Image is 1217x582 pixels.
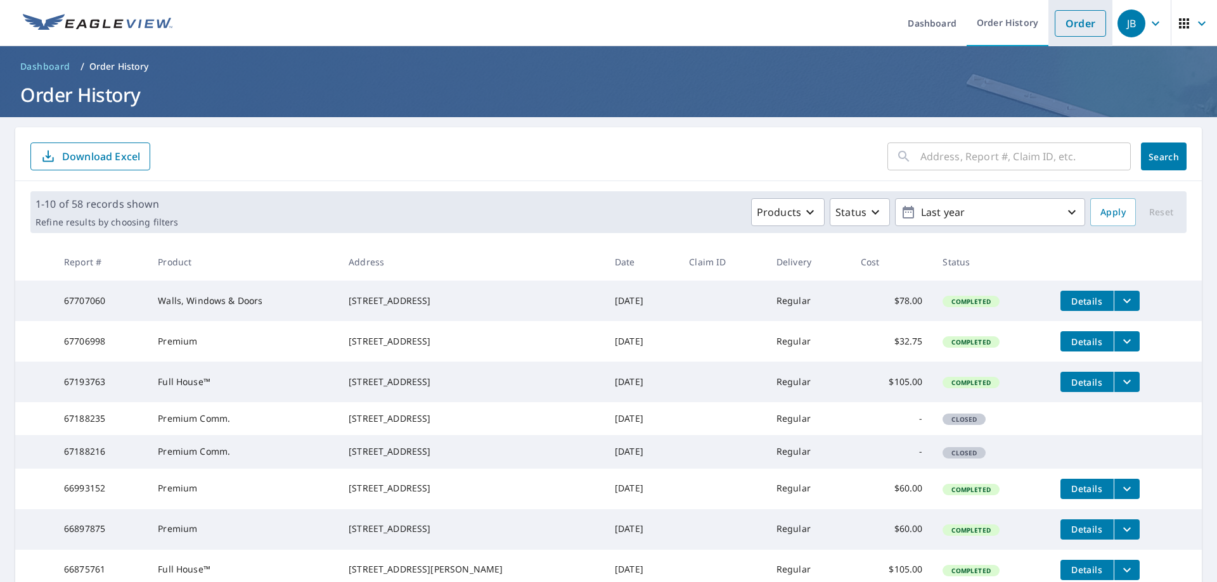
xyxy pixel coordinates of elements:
span: Closed [944,448,984,457]
td: Premium Comm. [148,402,338,435]
div: [STREET_ADDRESS] [349,335,595,348]
span: Search [1151,151,1176,163]
div: [STREET_ADDRESS] [349,445,595,458]
button: filesDropdownBtn-67193763 [1114,372,1140,392]
span: Details [1068,376,1106,388]
div: [STREET_ADDRESS] [349,482,595,495]
span: Completed [944,485,998,494]
td: Walls, Windows & Doors [148,281,338,321]
td: [DATE] [605,435,679,468]
button: filesDropdownBtn-66993152 [1114,479,1140,499]
li: / [80,59,84,74]
td: Premium [148,509,338,550]
td: Regular [766,469,851,509]
a: Dashboard [15,56,75,77]
td: Regular [766,321,851,362]
button: Download Excel [30,142,150,170]
td: - [851,435,933,468]
button: Status [830,198,890,226]
th: Product [148,243,338,281]
button: Search [1141,142,1187,170]
p: Refine results by choosing filters [35,217,178,228]
td: 66993152 [54,469,148,509]
button: filesDropdownBtn-67706998 [1114,331,1140,351]
td: [DATE] [605,362,679,402]
td: $60.00 [851,509,933,550]
span: Completed [944,566,998,575]
td: 67706998 [54,321,148,362]
button: filesDropdownBtn-67707060 [1114,291,1140,311]
td: - [851,402,933,435]
td: 67188235 [54,402,148,435]
span: Details [1068,523,1106,535]
td: 67193763 [54,362,148,402]
span: Details [1068,564,1106,576]
button: detailsBtn-66993152 [1060,479,1114,499]
td: 67707060 [54,281,148,321]
button: detailsBtn-67707060 [1060,291,1114,311]
span: Details [1068,295,1106,307]
th: Status [932,243,1050,281]
td: Premium [148,321,338,362]
div: [STREET_ADDRESS] [349,376,595,388]
button: detailsBtn-66875761 [1060,560,1114,580]
button: detailsBtn-67193763 [1060,372,1114,392]
th: Report # [54,243,148,281]
button: Last year [895,198,1085,226]
td: [DATE] [605,509,679,550]
p: 1-10 of 58 records shown [35,196,178,212]
span: Details [1068,483,1106,495]
span: Dashboard [20,60,70,73]
th: Delivery [766,243,851,281]
p: Status [835,205,866,220]
td: Premium [148,469,338,509]
div: [STREET_ADDRESS][PERSON_NAME] [349,563,595,576]
td: $78.00 [851,281,933,321]
p: Order History [89,60,149,73]
nav: breadcrumb [15,56,1202,77]
td: Regular [766,362,851,402]
p: Products [757,205,801,220]
button: filesDropdownBtn-66875761 [1114,560,1140,580]
span: Details [1068,336,1106,348]
td: [DATE] [605,402,679,435]
h1: Order History [15,82,1202,108]
td: [DATE] [605,469,679,509]
button: Apply [1090,198,1136,226]
input: Address, Report #, Claim ID, etc. [920,139,1131,174]
button: detailsBtn-67706998 [1060,331,1114,351]
td: [DATE] [605,281,679,321]
th: Date [605,243,679,281]
button: filesDropdownBtn-66897875 [1114,519,1140,540]
p: Download Excel [62,149,140,163]
span: Apply [1100,205,1126,220]
th: Cost [851,243,933,281]
button: detailsBtn-66897875 [1060,519,1114,540]
span: Completed [944,526,998,535]
div: [STREET_ADDRESS] [349,412,595,425]
td: 67188216 [54,435,148,468]
span: Completed [944,378,998,387]
div: JB [1117,9,1145,37]
a: Order [1055,10,1106,37]
td: Regular [766,509,851,550]
td: Regular [766,281,851,321]
span: Completed [944,297,998,306]
td: 66897875 [54,509,148,550]
td: $32.75 [851,321,933,362]
th: Address [338,243,605,281]
td: Premium Comm. [148,435,338,468]
button: Products [751,198,825,226]
td: [DATE] [605,321,679,362]
td: $105.00 [851,362,933,402]
td: $60.00 [851,469,933,509]
th: Claim ID [679,243,766,281]
span: Completed [944,338,998,346]
td: Regular [766,402,851,435]
td: Regular [766,435,851,468]
span: Closed [944,415,984,424]
div: [STREET_ADDRESS] [349,294,595,307]
td: Full House™ [148,362,338,402]
div: [STREET_ADDRESS] [349,522,595,535]
img: EV Logo [23,14,172,33]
